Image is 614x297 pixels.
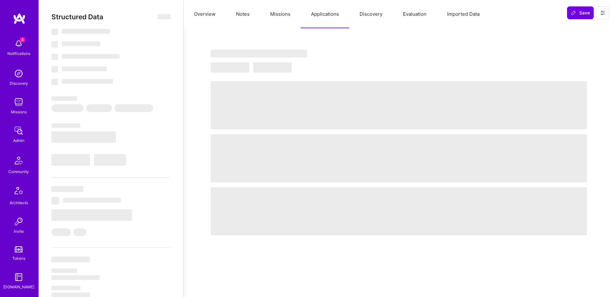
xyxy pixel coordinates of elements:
span: ‌ [51,268,77,273]
span: ‌ [51,123,80,128]
div: Discovery [10,80,28,87]
span: ‌ [73,228,86,236]
div: Invite [14,228,24,235]
span: ‌ [62,54,120,59]
span: ‌ [63,198,121,203]
img: tokens [15,246,23,252]
span: ‌ [51,275,100,280]
div: Missions [11,109,27,115]
span: ‌ [51,131,116,143]
span: Structured Data [51,13,103,21]
span: ‌ [51,104,84,112]
img: Community [11,153,26,168]
span: 4 [20,37,25,42]
img: guide book [12,271,25,284]
img: discovery [12,67,25,80]
span: ‌ [211,62,249,73]
span: ‌ [62,41,100,46]
span: ‌ [62,66,107,71]
div: Admin [13,137,24,144]
span: ‌ [211,134,587,182]
img: bell [12,37,25,50]
span: ‌ [51,186,84,192]
span: ‌ [115,104,153,112]
span: ‌ [51,257,90,262]
span: ‌ [51,54,58,60]
span: ‌ [51,79,58,85]
span: ‌ [253,62,292,73]
span: ‌ [211,187,587,235]
button: Save [567,6,594,19]
span: ‌ [211,50,307,57]
div: Notifications [7,50,30,57]
img: teamwork [12,96,25,109]
img: admin teamwork [12,124,25,137]
div: [DOMAIN_NAME] [3,284,34,290]
span: ‌ [94,154,126,166]
span: ‌ [51,66,58,73]
span: ‌ [51,228,71,236]
span: ‌ [211,81,587,129]
img: Architects [11,184,26,199]
span: ‌ [158,14,170,19]
span: ‌ [51,41,58,48]
div: Community [8,168,29,175]
img: Invite [12,215,25,228]
span: Save [571,10,590,16]
div: Tokens [12,255,25,262]
span: ‌ [51,154,90,166]
span: ‌ [51,96,77,101]
span: ‌ [51,29,58,35]
span: ‌ [51,209,132,221]
span: ‌ [86,104,112,112]
span: ‌ [62,79,113,84]
img: logo [13,13,26,24]
span: ‌ [51,286,80,290]
span: ‌ [62,29,110,34]
div: Architects [10,199,28,206]
span: ‌ [51,197,59,205]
